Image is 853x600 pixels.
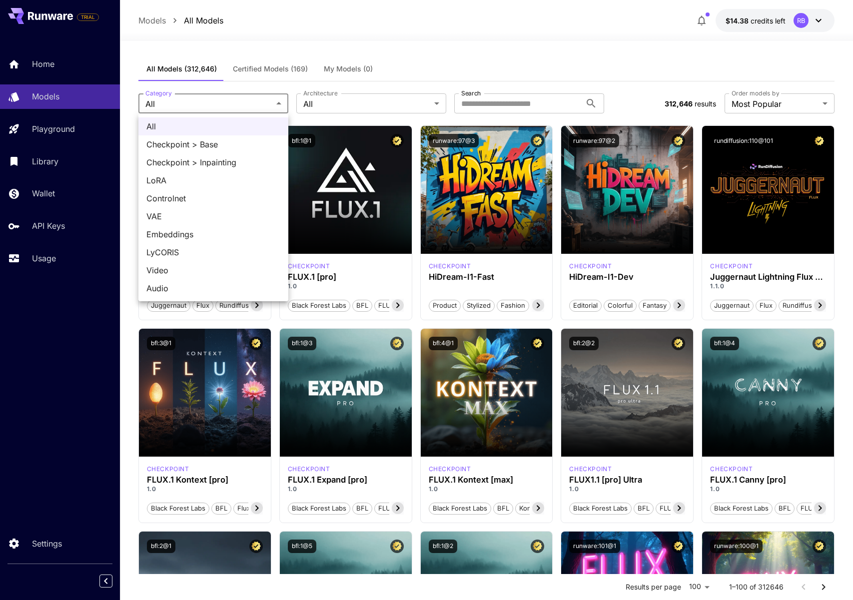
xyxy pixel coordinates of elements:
span: Checkpoint > Base [146,138,280,150]
span: Audio [146,282,280,294]
span: Checkpoint > Inpainting [146,156,280,168]
span: Video [146,264,280,276]
span: LyCORIS [146,246,280,258]
span: Embeddings [146,228,280,240]
span: Controlnet [146,192,280,204]
span: LoRA [146,174,280,186]
span: VAE [146,210,280,222]
span: All [146,120,280,132]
